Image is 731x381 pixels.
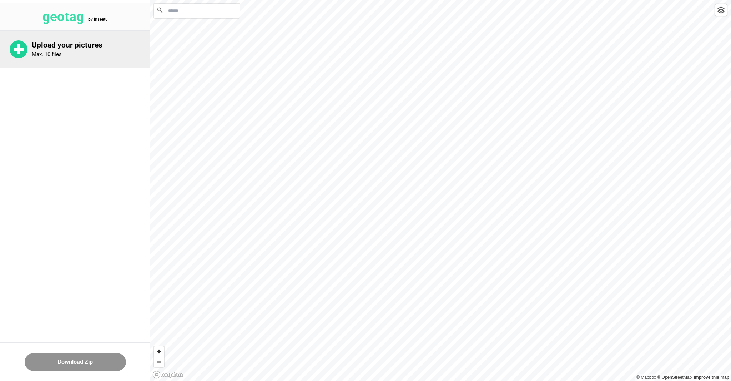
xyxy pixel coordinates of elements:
p: Upload your pictures [32,41,150,50]
button: Download Zip [25,353,126,371]
p: Max. 10 files [32,51,62,58]
a: Mapbox [636,375,656,380]
img: toggleLayer [717,6,725,14]
tspan: geotag [42,9,84,24]
a: Mapbox logo [152,371,184,379]
button: Zoom in [154,346,164,357]
button: Zoom out [154,357,164,367]
input: Search [154,4,240,18]
a: OpenStreetMap [657,375,692,380]
a: Map feedback [694,375,729,380]
span: Zoom out [154,357,164,367]
tspan: by inseetu [88,17,108,22]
